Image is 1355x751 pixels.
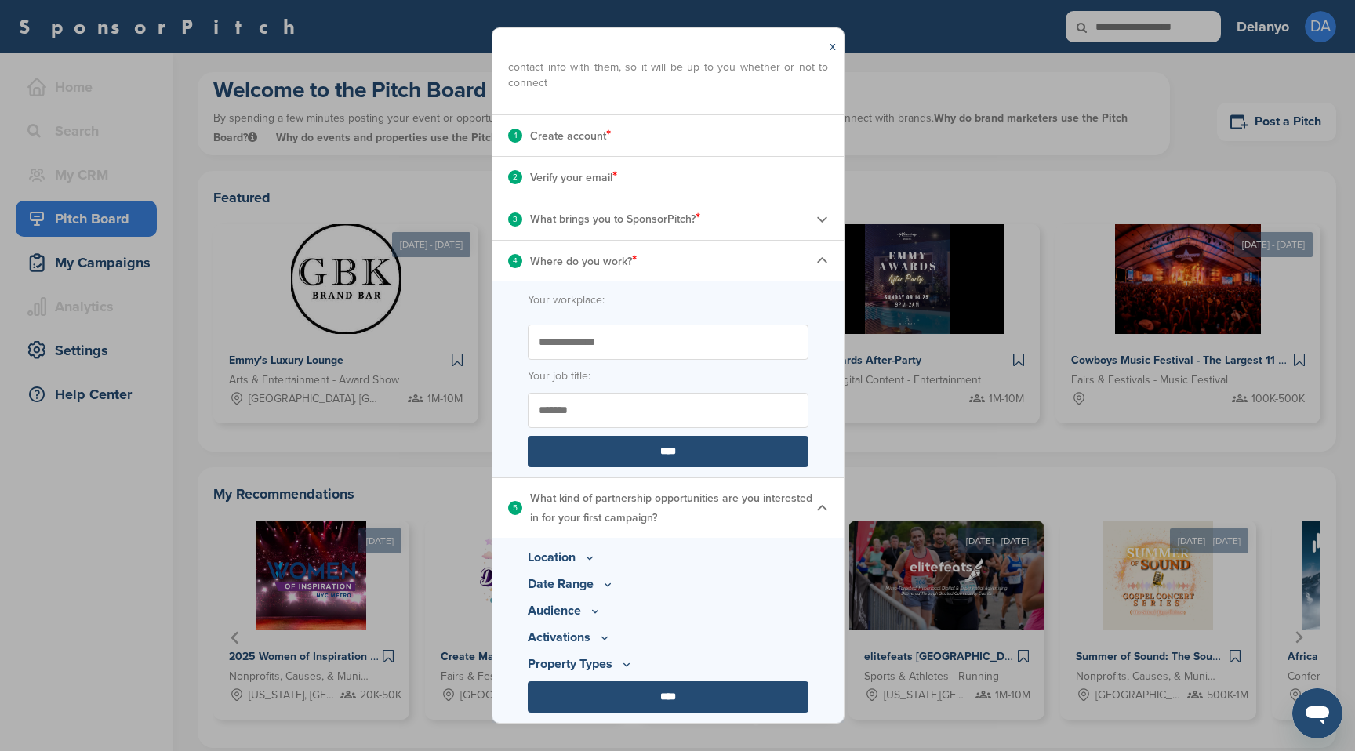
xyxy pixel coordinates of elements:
label: Your workplace: [528,292,808,309]
p: Verify your email [530,167,617,187]
p: Audience [528,601,808,620]
p: Activations [528,628,808,647]
label: Your job title: [528,368,808,385]
div: 1 [508,129,522,143]
div: 2 [508,170,522,184]
div: 3 [508,212,522,227]
p: What kind of partnership opportunities are you interested in for your first campaign? [530,488,816,528]
iframe: Button to launch messaging window [1292,688,1342,738]
p: Date Range [528,575,808,593]
p: Property Types [528,655,808,673]
img: Checklist arrow 1 [816,502,828,514]
p: Create account [530,125,611,146]
div: 4 [508,254,522,268]
p: Location [528,548,808,567]
a: x [830,38,836,54]
img: Checklist arrow 1 [816,255,828,267]
p: What brings you to SponsorPitch? [530,209,700,229]
div: 5 [508,501,522,515]
img: Checklist arrow 2 [816,213,828,225]
p: Where do you work? [530,251,637,271]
